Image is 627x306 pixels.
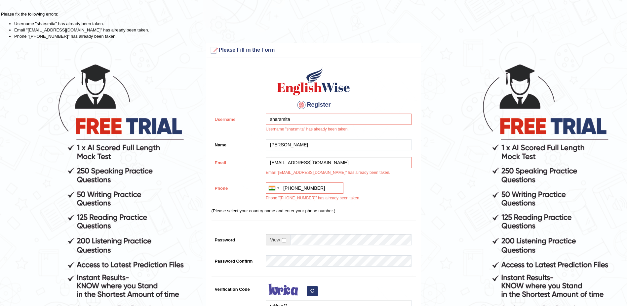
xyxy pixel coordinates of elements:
[212,283,263,292] label: Verification Code
[212,208,416,214] p: (Please select your country name and enter your phone number.)
[276,67,351,96] img: Logo of English Wise create a new account for intelligent practice with AI
[212,182,263,191] label: Phone
[266,183,281,193] div: India (भारत): +91
[212,100,416,110] h4: Register
[212,157,263,166] label: Email
[266,182,343,194] input: +91 81234 56789
[212,255,263,264] label: Password Confirm
[212,139,263,148] label: Name
[212,234,263,243] label: Password
[282,238,286,242] input: Show/Hide Password
[14,21,626,27] li: Username "sharsmita" has already been taken.
[14,33,626,39] li: Phone "[PHONE_NUMBER]" has already been taken.
[208,45,419,56] h3: Please Fill in the Form
[212,114,263,123] label: Username
[14,27,626,33] li: Email "[EMAIL_ADDRESS][DOMAIN_NAME]" has already been taken.
[1,11,626,17] p: Please fix the following errors:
